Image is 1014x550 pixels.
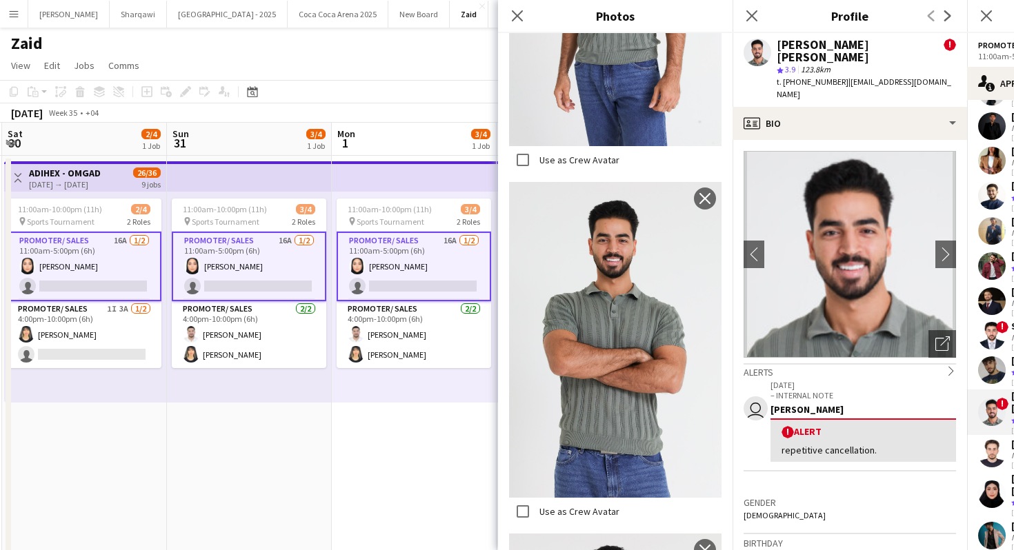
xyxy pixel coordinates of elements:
span: Edit [44,59,60,72]
span: 2 Roles [292,216,315,227]
button: Hostess [488,1,538,28]
span: 3/4 [296,204,315,214]
div: Alerts [744,363,956,378]
span: Jobs [74,59,95,72]
span: Sat [8,128,23,140]
span: 1 [335,135,355,151]
a: View [6,57,36,74]
span: t. [PHONE_NUMBER] [777,77,848,87]
img: Crew photo 1074319 [509,182,722,498]
button: Coca Coca Arena 2025 [288,1,388,28]
span: 3.9 [785,64,795,74]
app-card-role: Promoter/ Sales16A1/211:00am-5:00pm (6h)[PERSON_NAME] [337,232,491,301]
app-job-card: 11:00am-10:00pm (11h)2/4 Sports Tournament2 RolesPromoter/ Sales16A1/211:00am-5:00pm (6h)[PERSON_... [7,198,161,368]
button: Sharqawi [110,1,167,28]
div: +04 [86,108,99,118]
app-card-role: Promoter/ Sales2/24:00pm-10:00pm (6h)[PERSON_NAME][PERSON_NAME] [337,301,491,368]
span: View [11,59,30,72]
app-card-role: Promoter/ Sales16A1/211:00am-5:00pm (6h)[PERSON_NAME] [172,232,326,301]
div: Open photos pop-in [928,330,956,358]
app-card-role: Promoter/ Sales2/24:00pm-10:00pm (6h)[PERSON_NAME][PERSON_NAME] [172,301,326,368]
h3: Profile [733,7,967,25]
label: Use as Crew Avatar [537,505,619,518]
h3: Gender [744,496,956,509]
span: 11:00am-10:00pm (11h) [348,204,432,214]
div: 1 Job [307,141,325,151]
div: 1 Job [472,141,490,151]
span: 2/4 [141,129,161,139]
button: New Board [388,1,450,28]
div: [DATE] [11,106,43,120]
app-card-role: Promoter/ Sales1I3A1/24:00pm-10:00pm (6h)[PERSON_NAME] [7,301,161,368]
span: 26/36 [133,167,161,178]
div: repetitive cancellation. [782,444,945,456]
span: Week 35 [46,108,80,118]
h3: Photos [498,7,733,25]
a: Comms [103,57,145,74]
p: – INTERNAL NOTE [771,390,956,400]
span: ! [944,39,956,51]
a: Jobs [68,57,100,74]
div: [PERSON_NAME] [771,403,956,416]
div: Alert [782,425,945,438]
span: 2 Roles [457,216,480,227]
span: Sun [172,128,189,140]
span: Comms [108,59,139,72]
span: [DEMOGRAPHIC_DATA] [744,510,826,520]
span: 31 [170,135,189,151]
button: [PERSON_NAME] [28,1,110,28]
span: ! [782,426,794,438]
span: Sports Tournament [357,216,424,227]
span: 11:00am-10:00pm (11h) [183,204,267,214]
span: 2 Roles [127,216,150,227]
img: Crew avatar or photo [744,151,956,358]
button: Zaid [450,1,488,28]
span: Sports Tournament [192,216,259,227]
span: 3/4 [461,204,480,214]
app-card-role: Promoter/ Sales16A1/211:00am-5:00pm (6h)[PERSON_NAME] [7,232,161,301]
button: [GEOGRAPHIC_DATA] - 2025 [167,1,288,28]
div: [DATE] → [DATE] [29,179,101,190]
app-job-card: 11:00am-10:00pm (11h)3/4 Sports Tournament2 RolesPromoter/ Sales16A1/211:00am-5:00pm (6h)[PERSON_... [172,198,326,368]
span: 11:00am-10:00pm (11h) [18,204,102,214]
span: 123.8km [798,64,833,74]
div: [PERSON_NAME] [PERSON_NAME] [777,39,944,63]
p: [DATE] [771,380,956,390]
span: 3/4 [471,129,490,139]
span: | [EMAIL_ADDRESS][DOMAIN_NAME] [777,77,951,99]
span: ! [996,398,1008,410]
label: Use as Crew Avatar [537,154,619,166]
div: 9 jobs [141,178,161,190]
div: 1 Job [142,141,160,151]
h3: ADIHEX - OMGAD [29,167,101,179]
span: 3/4 [306,129,326,139]
span: Sports Tournament [27,216,95,227]
div: Bio [733,107,967,140]
span: Mon [337,128,355,140]
span: 2/4 [131,204,150,214]
span: ! [996,321,1008,334]
h3: Birthday [744,537,956,549]
a: Edit [39,57,66,74]
h1: Zaid [11,33,43,54]
app-job-card: 11:00am-10:00pm (11h)3/4 Sports Tournament2 RolesPromoter/ Sales16A1/211:00am-5:00pm (6h)[PERSON_... [337,198,491,368]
